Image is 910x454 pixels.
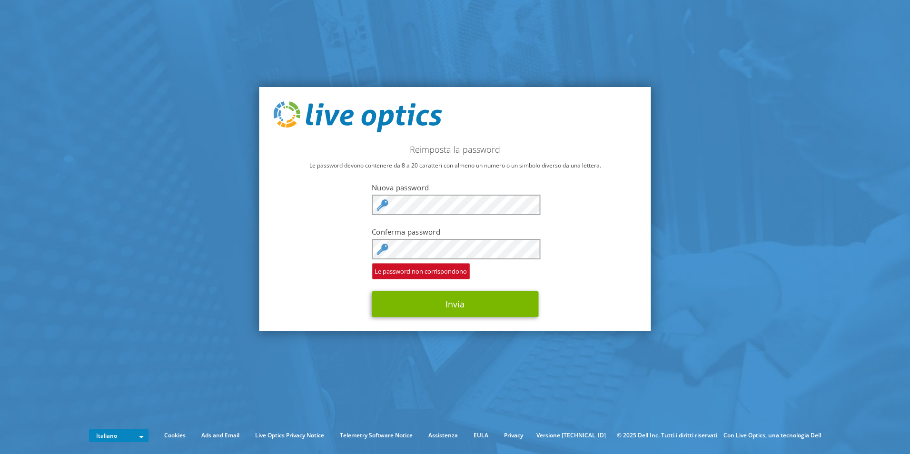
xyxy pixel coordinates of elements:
button: Invia [372,291,538,317]
label: Conferma password [372,227,538,237]
a: Cookies [157,430,193,441]
li: Con Live Optics, una tecnologia Dell [723,430,821,441]
li: Versione [TECHNICAL_ID] [532,430,611,441]
a: Assistenza [421,430,465,441]
a: Ads and Email [194,430,247,441]
h2: Reimposta la password [274,144,637,155]
a: Privacy [497,430,530,441]
img: live_optics_svg.svg [274,101,442,133]
a: Telemetry Software Notice [333,430,420,441]
span: Le password non corrispondono [372,263,470,279]
label: Nuova password [372,183,538,192]
a: Live Optics Privacy Notice [248,430,331,441]
a: EULA [466,430,495,441]
li: © 2025 Dell Inc. Tutti i diritti riservati [612,430,722,441]
p: Le password devono contenere da 8 a 20 caratteri con almeno un numero o un simbolo diverso da una... [274,160,637,171]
